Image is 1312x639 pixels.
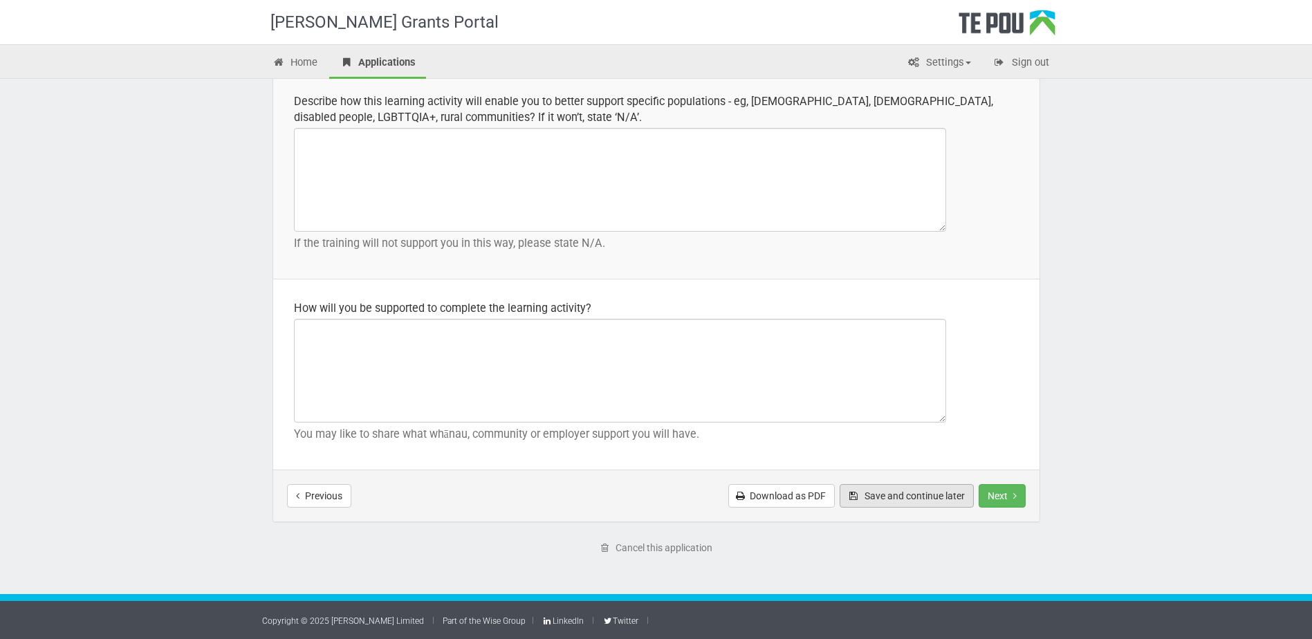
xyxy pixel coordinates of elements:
a: Applications [329,48,426,79]
a: Sign out [983,48,1060,79]
a: Copyright © 2025 [PERSON_NAME] Limited [262,616,424,626]
div: How will you be supported to complete the learning activity? [294,300,1019,316]
a: Settings [897,48,981,79]
button: Save and continue later [840,484,974,508]
a: Cancel this application [591,536,721,559]
a: Twitter [602,616,638,626]
a: Download as PDF [728,484,835,508]
p: If the training will not support you in this way, please state N/A. [294,235,1019,251]
a: Part of the Wise Group [443,616,526,626]
a: Home [262,48,329,79]
button: Next step [979,484,1026,508]
p: You may like to share what whānau, community or employer support you will have. [294,426,1019,442]
div: Te Pou Logo [959,10,1055,44]
button: Previous step [287,484,351,508]
a: LinkedIn [542,616,584,626]
div: Describe how this learning activity will enable you to better support specific populations - eg, ... [294,93,1019,125]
